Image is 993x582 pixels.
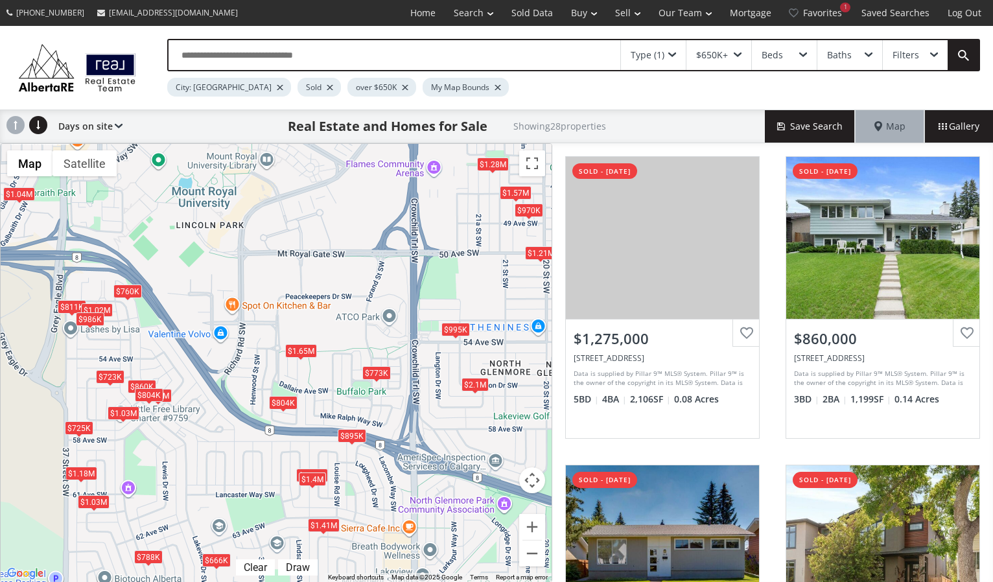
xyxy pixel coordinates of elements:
a: Terms [470,574,488,581]
div: $1.03M [108,406,139,420]
span: 0.08 Acres [674,393,719,406]
div: Beds [762,51,783,60]
button: Show satellite imagery [53,150,117,176]
div: $895K [338,429,366,443]
span: Map data ©2025 Google [391,574,462,581]
div: Map [856,110,924,143]
h1: Real Estate and Homes for Sale [288,117,487,135]
span: 5 BD [574,393,599,406]
a: Open this area in Google Maps (opens a new window) [4,565,47,582]
div: $804K [269,396,298,410]
button: Zoom in [519,514,545,540]
div: Gallery [924,110,993,143]
div: $723K [96,370,124,384]
a: sold - [DATE]$860,000[STREET_ADDRESS]Data is supplied by Pillar 9™ MLS® System. Pillar 9™ is the ... [773,143,993,452]
div: $1,275,000 [574,329,751,349]
div: 5720 Lakeview Drive SW, Calgary, AB T3E 5S4 [794,353,972,364]
div: $860,000 [794,329,972,349]
img: Logo [13,41,141,94]
div: Clear [240,561,270,574]
span: [EMAIL_ADDRESS][DOMAIN_NAME] [109,7,238,18]
div: Filters [893,51,919,60]
button: Save Search [765,110,856,143]
div: $760K [113,285,142,298]
span: 1,199 SF [850,393,891,406]
a: [EMAIL_ADDRESS][DOMAIN_NAME] [91,1,244,25]
div: $1.65M [285,343,317,357]
div: $1.21M [525,246,557,260]
div: $725K [65,421,93,435]
div: $1.28M [477,157,509,171]
h2: Showing 28 properties [513,121,606,131]
div: $970K [515,204,543,217]
button: Map camera controls [519,467,545,493]
div: City: [GEOGRAPHIC_DATA] [167,78,291,97]
div: Data is supplied by Pillar 9™ MLS® System. Pillar 9™ is the owner of the copyright in its MLS® Sy... [574,369,748,388]
span: 4 BA [602,393,627,406]
div: $1.02M [81,303,113,317]
button: Toggle fullscreen view [519,150,545,176]
div: $995K [441,323,470,336]
div: $1.41M [308,518,340,531]
div: $1.4M [145,389,172,402]
div: $1.03M [78,495,110,508]
div: $1.94M [296,469,328,482]
div: $1.04M [3,187,35,201]
div: My Map Bounds [423,78,509,97]
div: Sold [298,78,341,97]
div: $1.57M [500,186,532,200]
div: 1 [840,3,850,12]
div: $773K [362,366,391,380]
a: sold - [DATE]$1,275,000[STREET_ADDRESS]Data is supplied by Pillar 9™ MLS® System. Pillar 9™ is th... [552,143,773,452]
div: $650K+ [696,51,728,60]
div: Click to clear. [236,561,275,574]
button: Show street map [7,150,53,176]
div: $2.1M [461,378,489,391]
span: 3 BD [794,393,819,406]
div: $804K [135,388,163,402]
div: $788K [134,550,163,563]
div: Baths [827,51,852,60]
button: Zoom out [519,541,545,566]
a: Report a map error [496,574,548,581]
div: $1.4M [299,472,326,485]
button: Keyboard shortcuts [328,573,384,582]
span: Map [874,120,905,133]
div: $1.18M [65,467,97,480]
span: [PHONE_NUMBER] [16,7,84,18]
span: 2,106 SF [630,393,671,406]
span: 2 BA [823,393,847,406]
div: 4707 21 Street SW, Calgary, AB T2T 5T3 [574,353,751,364]
div: $811K [58,299,86,313]
div: Draw [283,561,313,574]
div: Click to draw. [278,561,318,574]
span: 0.14 Acres [894,393,939,406]
div: Days on site [52,110,123,143]
img: Google [4,565,47,582]
div: Data is supplied by Pillar 9™ MLS® System. Pillar 9™ is the owner of the copyright in its MLS® Sy... [794,369,968,388]
div: $860K [128,380,156,393]
div: $666K [202,553,231,567]
div: Type (1) [631,51,664,60]
span: Gallery [939,120,979,133]
div: over $650K [347,78,416,97]
div: $986K [76,312,104,326]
